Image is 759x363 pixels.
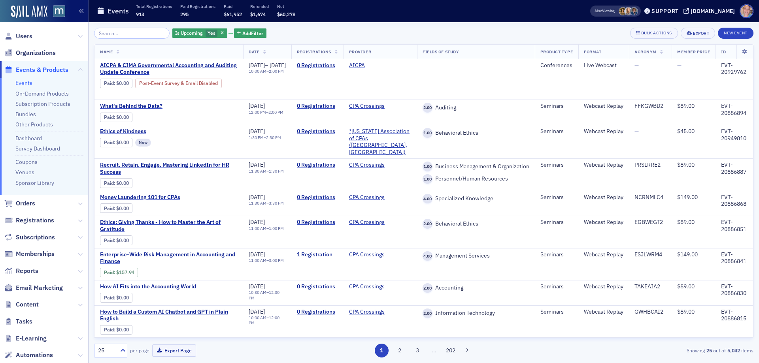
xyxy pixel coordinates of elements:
[540,162,573,169] div: Seminars
[721,162,748,175] div: EVT-20886887
[432,252,490,260] span: Management Services
[249,308,265,315] span: [DATE]
[423,162,432,171] span: 1.00
[100,283,233,290] span: How AI Fits into the Accounting World
[718,29,753,36] a: New Event
[104,205,114,211] a: Paid
[4,334,47,343] a: E-Learning
[15,158,38,166] a: Coupons
[584,49,601,55] span: Format
[297,162,338,169] a: 0 Registrations
[595,8,602,13] div: Also
[721,219,748,233] div: EVT-20886851
[4,267,38,275] a: Reports
[423,174,432,184] span: 1.00
[224,11,242,17] span: $61,952
[677,62,682,69] span: —
[249,200,266,206] time: 11:30 AM
[619,7,627,15] span: Laura Swann
[15,121,53,128] a: Other Products
[677,308,695,315] span: $89.00
[104,114,114,120] a: Paid
[634,62,639,69] span: —
[297,308,338,316] a: 0 Registrations
[172,28,227,38] div: Yes
[4,317,32,326] a: Tasks
[94,28,170,39] input: Search…
[721,128,748,142] div: EVT-20949810
[349,308,399,316] span: CPA Crossings
[135,139,151,147] div: New
[349,219,385,226] a: CPA Crossings
[100,128,233,135] a: Ethics of Kindness
[277,4,295,9] p: Net
[249,62,286,69] div: –
[16,32,32,41] span: Users
[249,135,264,140] time: 1:30 PM
[16,300,39,309] span: Content
[630,28,678,39] button: Bulk Actions
[104,80,116,86] span: :
[249,68,266,74] time: 10:00 AM
[297,49,331,55] span: Registrations
[277,11,295,17] span: $60,278
[249,251,265,258] span: [DATE]
[116,295,129,301] span: $0.00
[683,8,738,14] button: [DOMAIN_NAME]
[16,284,63,292] span: Email Marketing
[721,251,748,265] div: EVT-20886841
[175,30,203,36] span: Is Upcoming
[100,62,238,76] a: AICPA & CIMA Governmental Accounting and Auditing Update Conference
[249,258,266,263] time: 11:00 AM
[104,327,116,333] span: :
[104,237,114,243] a: Paid
[100,235,132,245] div: Paid: 0 - $0
[234,28,266,38] button: AddFilter
[432,175,508,182] span: Personnel/Human Resources
[100,138,132,147] div: Paid: 0 - $0
[100,162,238,175] span: Recruit. Retain. Engage. Mastering LinkedIn for HR Success
[349,219,399,226] span: CPA Crossings
[208,30,215,36] span: Yes
[100,219,238,233] a: Ethics: Giving Thanks - How to Master the Art of Gratitude
[269,68,284,74] time: 2:00 PM
[349,62,399,69] span: AICPA
[269,226,284,231] time: 1:00 PM
[411,344,425,357] button: 3
[16,351,53,359] span: Automations
[595,8,615,14] span: Viewing
[584,251,623,258] div: Webcast Replay
[349,162,399,169] span: CPA Crossings
[249,109,266,115] time: 12:00 PM
[297,283,338,290] a: 0 Registrations
[100,293,132,302] div: Paid: 0 - $0
[100,49,113,55] span: Name
[15,90,69,97] a: On-Demand Products
[721,194,748,208] div: EVT-20886868
[641,31,672,35] div: Bulk Actions
[104,269,116,275] span: :
[432,310,495,317] span: Information Technology
[630,7,638,15] span: Chris Dougherty
[104,139,114,145] a: Paid
[423,283,432,293] span: 2.00
[423,219,432,229] span: 2.00
[349,283,399,290] span: CPA Crossings
[539,347,753,354] div: Showing out of items
[116,114,129,120] span: $0.00
[677,218,695,226] span: $89.00
[297,103,338,110] a: 0 Registrations
[249,69,286,74] div: –
[540,128,573,135] div: Seminars
[100,325,132,335] div: Paid: 0 - $0
[130,347,149,354] label: per page
[53,5,65,17] img: SailAMX
[584,62,623,69] div: Live Webcast
[677,251,698,258] span: $149.00
[691,8,735,15] div: [DOMAIN_NAME]
[116,269,134,275] span: $157.94
[100,308,238,322] a: How to Build a Custom AI Chatbot and GPT in Plain English
[16,233,55,242] span: Subscriptions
